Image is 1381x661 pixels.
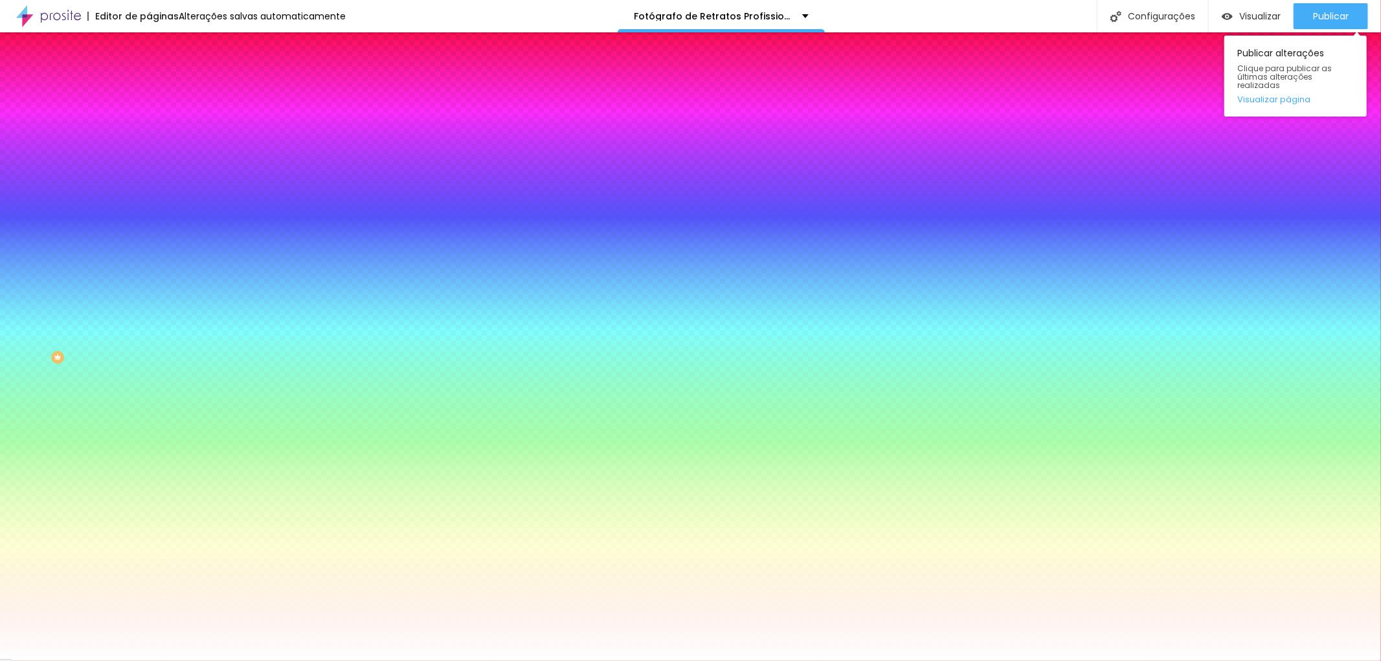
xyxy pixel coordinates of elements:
[1237,95,1354,104] a: Visualizar página
[1222,11,1233,22] img: view-1.svg
[1237,63,1332,91] font: Clique para publicar as últimas alterações realizadas
[179,10,346,23] font: Alterações salvas automaticamente
[1313,10,1349,23] font: Publicar
[1294,3,1368,29] button: Publicar
[1209,3,1294,29] button: Visualizar
[1239,10,1281,23] font: Visualizar
[1237,93,1310,106] font: Visualizar página
[1237,47,1324,60] font: Publicar alterações
[1128,10,1195,23] font: Configurações
[634,10,925,23] font: Fotógrafo de Retratos Profissionais na [GEOGRAPHIC_DATA]
[95,10,179,23] font: Editor de páginas
[1110,11,1121,22] img: Ícone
